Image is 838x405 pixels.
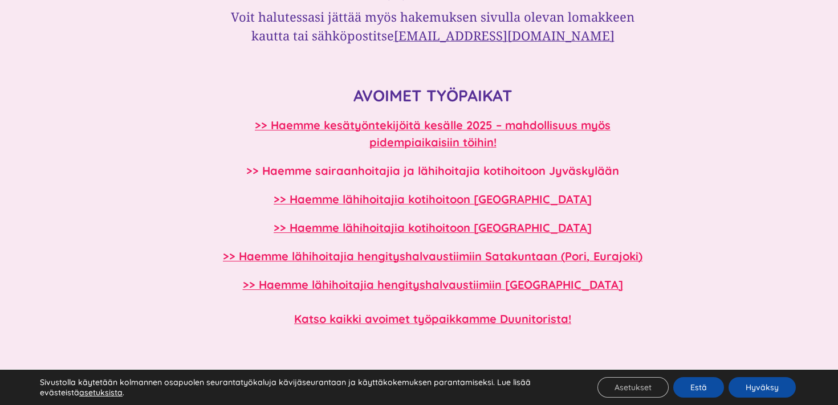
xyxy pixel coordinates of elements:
button: Asetukset [597,377,669,398]
a: >> Haemme lähihoitajia hengityshalvaustiimiin Satakuntaan (Pori, Eurajoki) [223,249,642,263]
button: Hyväksy [729,377,796,398]
p: Sivustolla käytetään kolmannen osapuolen seurantatyökaluja kävijäseurantaan ja käyttäkokemuksen p... [40,377,570,398]
a: >> Haemme lähihoitajia kotihoitoon [GEOGRAPHIC_DATA] [274,220,592,235]
a: >> Haemme lähihoitajia kotihoitoon [GEOGRAPHIC_DATA] [274,192,592,206]
strong: AVOIMET TYÖPAIKAT [353,85,512,105]
a: >> Haemme sairaanhoitajia ja lähihoitajia kotihoitoon Jyväskylään [246,163,619,178]
a: [EMAIL_ADDRESS][DOMAIN_NAME] [394,27,615,44]
h3: Voit halutessasi jättää myös hakemuksen sivulla olevan lomakkeen kautta tai sähköpostitse [214,7,652,45]
button: asetuksista [79,387,123,398]
a: >> Haemme lähihoitajia hengityshalvaustiimiin [GEOGRAPHIC_DATA] [243,277,623,292]
a: Katso kaikki avoimet työpaikkamme Duunitorista! [294,312,571,326]
a: >> Haemme kesätyöntekijöitä kesälle 2025 – mahdollisuus myös pidempiaikaisiin töihin! [255,118,611,149]
button: Estä [673,377,724,398]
